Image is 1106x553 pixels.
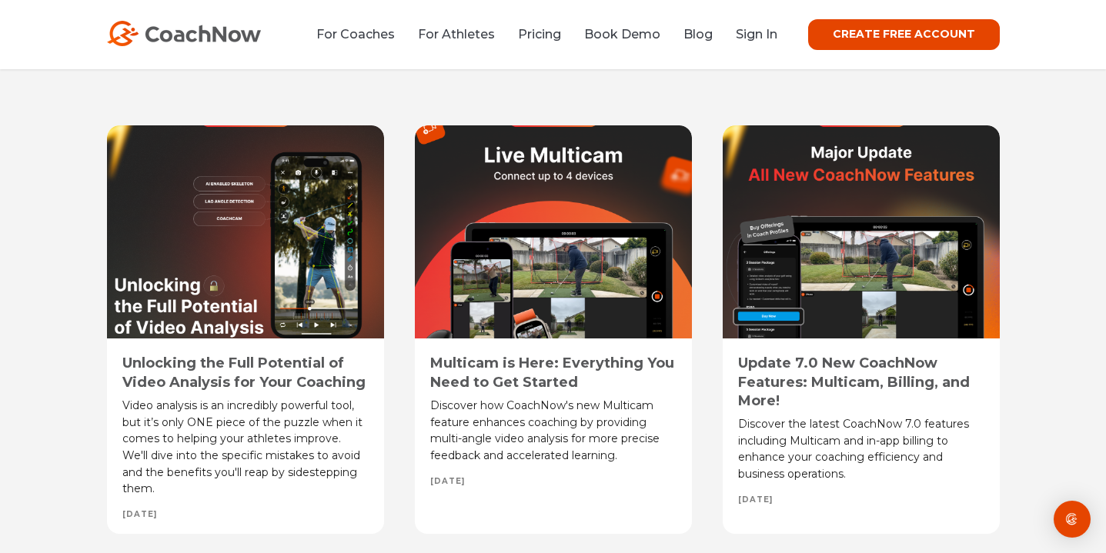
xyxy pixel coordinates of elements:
div: Discover how CoachNow's new Multicam feature enhances coaching by providing multi-angle video ana... [430,398,677,465]
a: Book Demo [584,27,660,42]
span: [DATE] [738,495,773,505]
a: Sign In [736,27,777,42]
a: Unlocking the Full Potential of Video Analysis for Your Coaching [122,355,366,390]
a: Blog [683,27,713,42]
span: [DATE] [122,509,157,520]
div: Open Intercom Messenger [1054,501,1091,538]
div: Video analysis is an incredibly powerful tool, but it’s only ONE piece of the puzzle when it come... [122,398,369,498]
div: Discover the latest CoachNow 7.0 features including Multicam and in-app billing to enhance your c... [738,416,984,483]
a: Multicam is Here: Everything You Need to Get Started [430,355,674,390]
img: CoachNow Logo [107,21,261,46]
a: CREATE FREE ACCOUNT [808,19,1000,50]
a: Pricing [518,27,561,42]
a: Update 7.0 New CoachNow Features: Multicam, Billing, and More! [738,355,970,409]
a: For Coaches [316,27,395,42]
span: [DATE] [430,476,465,487]
a: For Athletes [418,27,495,42]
